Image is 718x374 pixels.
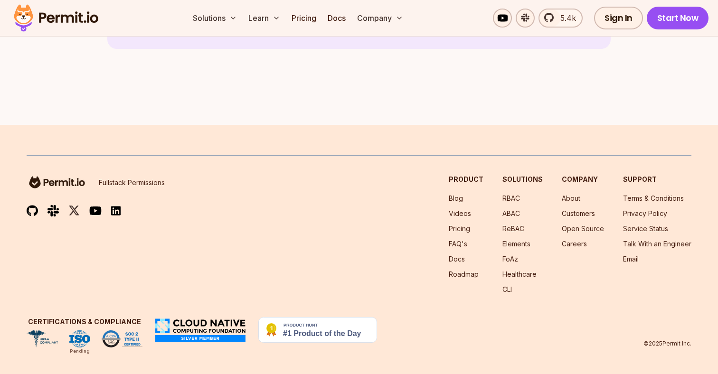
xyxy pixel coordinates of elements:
[288,9,320,28] a: Pricing
[623,194,684,202] a: Terms & Conditions
[562,194,580,202] a: About
[623,209,667,217] a: Privacy Policy
[562,175,604,184] h3: Company
[68,205,80,216] img: twitter
[449,270,479,278] a: Roadmap
[502,270,537,278] a: Healthcare
[449,255,465,263] a: Docs
[623,255,639,263] a: Email
[449,209,471,217] a: Videos
[99,178,165,187] p: Fullstack Permissions
[27,330,58,347] img: HIPAA
[502,175,543,184] h3: Solutions
[70,347,90,355] div: Pending
[449,194,463,202] a: Blog
[555,12,576,24] span: 5.4k
[643,340,691,347] p: © 2025 Permit Inc.
[647,7,709,29] a: Start Now
[449,224,470,233] a: Pricing
[449,240,467,248] a: FAQ's
[245,9,284,28] button: Learn
[102,330,142,347] img: SOC
[111,206,121,216] img: linkedin
[502,285,512,293] a: CLI
[623,240,691,248] a: Talk With an Engineer
[27,317,142,327] h3: Certifications & Compliance
[258,317,377,343] img: Permit.io - Never build permissions again | Product Hunt
[449,175,483,184] h3: Product
[27,175,87,190] img: logo
[623,175,691,184] h3: Support
[89,205,102,216] img: youtube
[594,7,643,29] a: Sign In
[47,204,59,217] img: slack
[502,224,524,233] a: ReBAC
[9,2,103,34] img: Permit logo
[562,224,604,233] a: Open Source
[189,9,241,28] button: Solutions
[502,209,520,217] a: ABAC
[502,240,530,248] a: Elements
[562,240,587,248] a: Careers
[324,9,350,28] a: Docs
[623,224,668,233] a: Service Status
[27,205,38,217] img: github
[353,9,407,28] button: Company
[562,209,595,217] a: Customers
[502,194,520,202] a: RBAC
[538,9,583,28] a: 5.4k
[69,330,90,347] img: ISO
[502,255,518,263] a: FoAz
